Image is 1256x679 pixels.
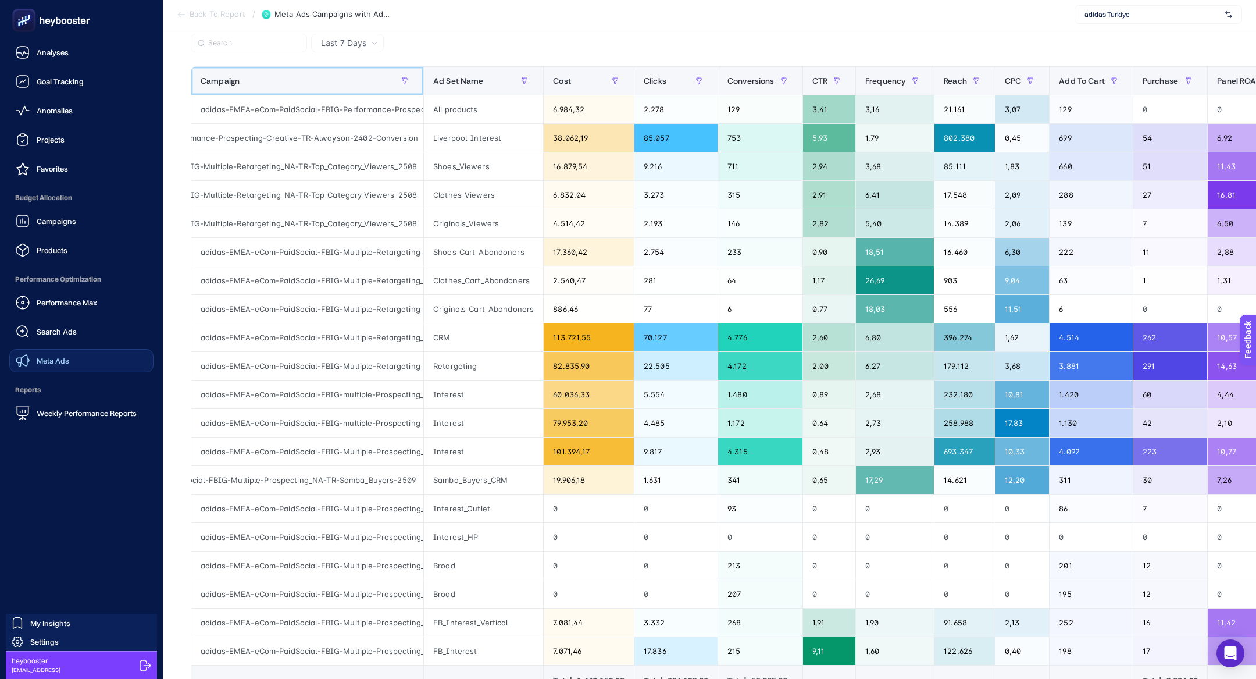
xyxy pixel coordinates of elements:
[803,124,855,152] div: 5,93
[803,181,855,209] div: 2,91
[934,152,995,180] div: 85.111
[1050,438,1133,465] div: 4.092
[634,124,718,152] div: 85.057
[191,438,423,465] div: adidas-EMEA-eCom-PaidSocial-FBIG-Multiple-Prospecting_NA-TR-Sepette15-2509
[634,409,718,437] div: 4.485
[424,352,543,380] div: Retargeting
[934,409,995,437] div: 258.988
[856,238,934,266] div: 18,51
[191,181,423,209] div: adidas-EMEA-eCom-PaidSocial-FBIG-Multiple-Retargeting_NA-TR-Top_Category_Viewers_2508
[634,637,718,665] div: 17.836
[424,466,543,494] div: Samba_Buyers_CRM
[803,495,855,522] div: 0
[6,614,157,632] a: My Insights
[191,466,423,494] div: adidas-EMEA-eCom-PaidSocial-FBIG-Multiple-Prospecting_NA-TR-Samba_Buyers-2509
[9,128,154,151] a: Projects
[321,37,366,49] span: Last 7 Days
[803,552,855,580] div: 0
[424,495,543,522] div: Interest_Outlet
[803,295,855,323] div: 0,77
[718,580,802,608] div: 207
[37,327,77,336] span: Search Ads
[37,135,65,144] span: Projects
[1050,181,1133,209] div: 288
[718,609,802,637] div: 268
[1133,95,1207,123] div: 0
[934,238,995,266] div: 16.460
[37,298,97,307] span: Performance Max
[634,295,718,323] div: 77
[37,164,68,173] span: Favorites
[718,409,802,437] div: 1.172
[191,152,423,180] div: adidas-EMEA-eCom-PaidSocial-FBIG-Multiple-Retargeting_NA-TR-Top_Category_Viewers_2508
[812,76,827,86] span: CTR
[856,381,934,408] div: 2,68
[544,238,634,266] div: 17.360,42
[9,291,154,314] a: Performance Max
[274,10,391,19] span: Meta Ads Campaigns with Ad Set Details
[1133,266,1207,294] div: 1
[1050,323,1133,351] div: 4.514
[856,552,934,580] div: 0
[424,552,543,580] div: Broad
[856,637,934,665] div: 1,60
[424,124,543,152] div: Liverpool_Interest
[1050,352,1133,380] div: 3.881
[856,523,934,551] div: 0
[718,266,802,294] div: 64
[718,95,802,123] div: 129
[1133,209,1207,237] div: 7
[191,381,423,408] div: adidas-EMEA-eCom-PaidSocial-FBIG-multiple-Prospecting_NA-TR-Sepette15-AppIOS-2509
[1050,124,1133,152] div: 699
[1133,152,1207,180] div: 51
[30,637,59,646] span: Settings
[37,77,84,86] span: Goal Tracking
[934,495,995,522] div: 0
[718,209,802,237] div: 146
[544,552,634,580] div: 0
[995,238,1049,266] div: 6,30
[803,523,855,551] div: 0
[1133,181,1207,209] div: 27
[1133,637,1207,665] div: 17
[1133,409,1207,437] div: 42
[995,95,1049,123] div: 3,07
[803,609,855,637] div: 1,91
[718,238,802,266] div: 233
[6,632,157,651] a: Settings
[634,95,718,123] div: 2.278
[190,10,245,19] span: Back To Report
[1050,209,1133,237] div: 139
[433,76,484,86] span: Ad Set Name
[9,378,154,401] span: Reports
[718,323,802,351] div: 4.776
[191,124,423,152] div: adidas-EMEA-eCom-PaidSocial-FBIG-Performance-Prospecting-Creative-TR-Alwayson-2402-Conversion
[1050,95,1133,123] div: 129
[856,438,934,465] div: 2,93
[424,209,543,237] div: Originals_Viewers
[634,323,718,351] div: 70.127
[424,438,543,465] div: Interest
[37,216,76,226] span: Campaigns
[995,209,1049,237] div: 2,06
[7,3,44,13] span: Feedback
[9,268,154,291] span: Performance Optimization
[995,438,1049,465] div: 10,33
[1133,495,1207,522] div: 7
[424,609,543,637] div: FB_Interest_Vertical
[634,181,718,209] div: 3.273
[803,209,855,237] div: 2,82
[934,323,995,351] div: 396.274
[995,409,1049,437] div: 17,83
[803,637,855,665] div: 9,11
[634,438,718,465] div: 9.817
[191,552,423,580] div: adidas-EMEA-eCom-PaidSocial-FBIG-Multiple-Prospecting_NA-TR-ROI_HUNTER_CPV-DPA_2509_Test
[9,99,154,122] a: Anomalies
[934,95,995,123] div: 21.161
[718,352,802,380] div: 4.172
[1133,466,1207,494] div: 30
[9,157,154,180] a: Favorites
[995,466,1049,494] div: 12,20
[553,76,571,86] span: Cost
[803,466,855,494] div: 0,65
